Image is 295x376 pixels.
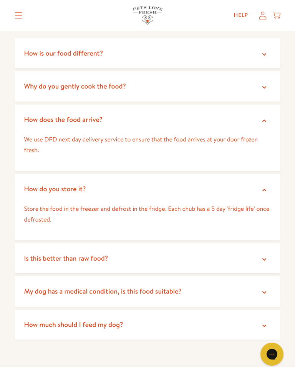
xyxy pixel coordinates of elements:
p: Store the food in the freezer and defrost in the fridge. Each chub has a 5 day 'fridge life' once... [24,204,271,225]
img: Pets Love Fresh [133,6,162,24]
summary: Why do you gently cook the food? [15,71,280,102]
summary: My dog has a medical condition, is this food suitable? [15,276,280,307]
summary: How is our food different? [15,38,280,69]
p: We use DPD next day delivery service to ensure that the food arrives at your door frozen fresh. [24,135,271,155]
summary: How much should I feed my dog? [15,310,280,340]
a: Help [228,8,254,23]
span: How does the food arrive? [24,115,103,124]
span: How do you store it? [24,184,86,194]
span: Is this better than raw food? [24,253,108,263]
span: My dog has a medical condition, is this food suitable? [24,286,181,296]
summary: Translation missing: en.sections.header.menu [8,6,28,25]
span: How much should I feed my dog? [24,320,123,329]
summary: How do you store it? [15,174,280,204]
span: How is our food different? [24,48,103,58]
span: Why do you gently cook the food? [24,81,126,91]
summary: How does the food arrive? [15,105,280,135]
summary: Is this better than raw food? [15,243,280,274]
iframe: Gorgias live chat messenger [257,340,287,368]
